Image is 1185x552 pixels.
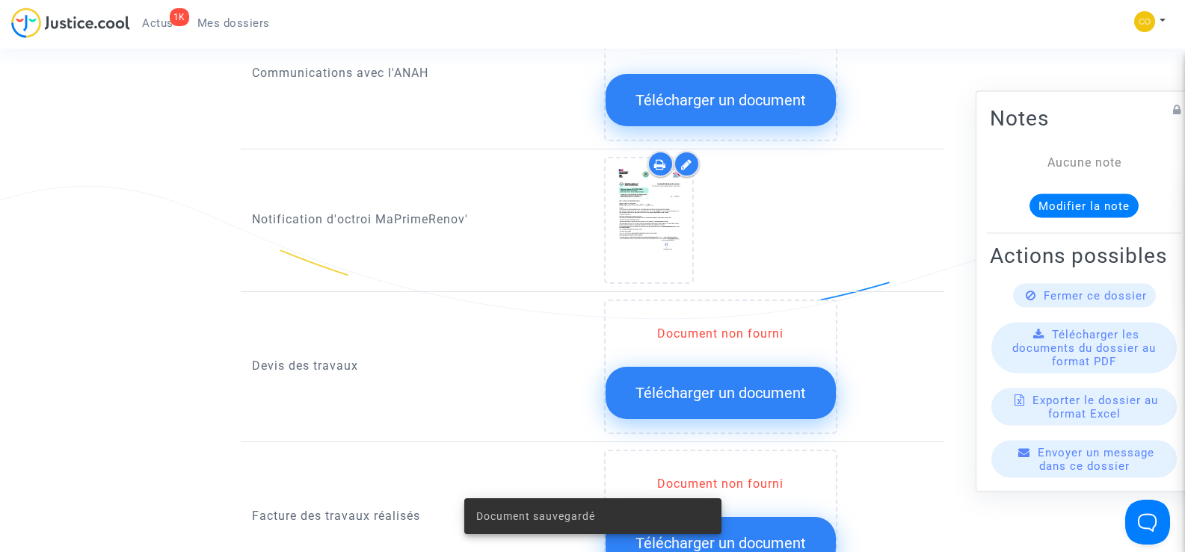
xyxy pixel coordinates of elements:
button: Télécharger un document [606,367,836,419]
span: Télécharger un document [635,384,806,402]
iframe: Help Scout Beacon - Open [1125,500,1170,545]
div: Document non fourni [606,325,836,343]
h2: Notes [990,105,1178,131]
p: Facture des travaux réalisés [252,506,582,525]
button: Modifier la note [1029,193,1139,217]
a: Mes dossiers [185,12,282,34]
span: Actus [142,16,173,30]
span: Envoyer un message dans ce dossier [1038,445,1154,472]
span: Mes dossiers [197,16,270,30]
div: Document non fourni [606,475,836,493]
a: 1KActus [130,12,185,34]
div: 1K [170,8,189,26]
span: Fermer ce dossier [1044,288,1147,302]
span: Exporter le dossier au format Excel [1032,393,1158,420]
img: jc-logo.svg [11,7,130,38]
p: Notification d'octroi MaPrimeRenov' [252,210,582,229]
h2: Actions possibles [990,242,1178,268]
span: Télécharger un document [635,91,806,109]
span: Document sauvegardé [476,509,595,524]
span: Télécharger les documents du dossier au format PDF [1012,327,1156,368]
button: Télécharger un document [606,74,836,126]
p: Communications avec l'ANAH [252,63,582,82]
p: Devis des travaux [252,356,582,375]
img: 84a266a8493598cb3cce1313e02c3431 [1134,11,1155,32]
div: Aucune note [1012,153,1156,171]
